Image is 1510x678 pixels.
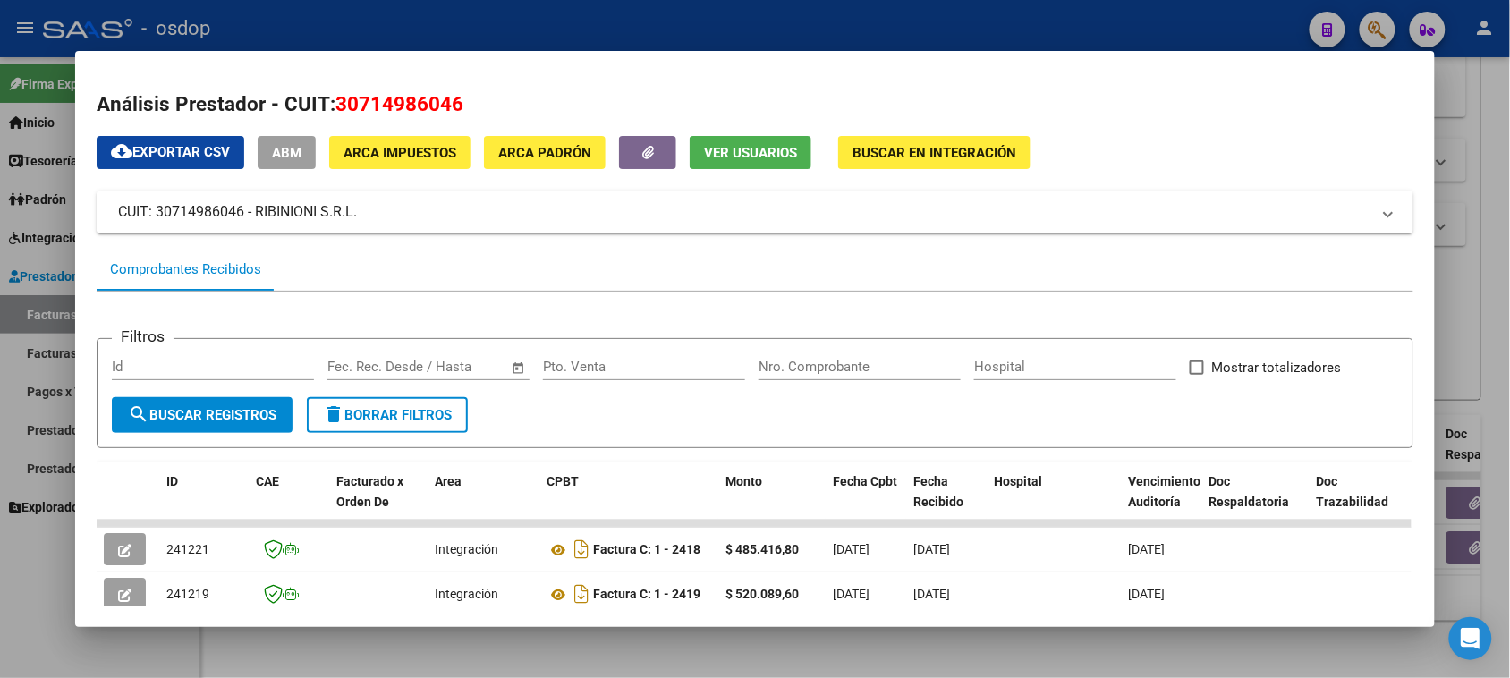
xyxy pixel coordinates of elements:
mat-icon: cloud_download [111,140,132,162]
datatable-header-cell: Doc Trazabilidad [1309,462,1416,541]
datatable-header-cell: CAE [249,462,329,541]
span: 30714986046 [335,92,463,115]
span: Hospital [994,474,1042,488]
h3: Filtros [112,325,174,348]
span: CPBT [547,474,579,488]
strong: $ 485.416,80 [725,542,799,556]
span: Ver Usuarios [704,145,797,161]
span: Buscar en Integración [853,145,1016,161]
datatable-header-cell: Hospital [987,462,1121,541]
span: Integración [435,587,498,601]
span: Facturado x Orden De [336,474,403,509]
mat-expansion-panel-header: CUIT: 30714986046 - RIBINIONI S.R.L. [97,191,1412,233]
span: Fecha Recibido [913,474,963,509]
span: [DATE] [833,542,870,556]
button: ARCA Padrón [484,136,606,169]
span: Vencimiento Auditoría [1128,474,1200,509]
span: ID [166,474,178,488]
datatable-header-cell: Fecha Cpbt [826,462,906,541]
mat-icon: delete [323,403,344,425]
div: Comprobantes Recibidos [110,259,261,280]
span: [DATE] [913,587,950,601]
span: ARCA Padrón [498,145,591,161]
datatable-header-cell: Vencimiento Auditoría [1121,462,1201,541]
i: Descargar documento [570,535,593,564]
span: Doc Trazabilidad [1316,474,1388,509]
i: Descargar documento [570,580,593,608]
span: 241221 [166,542,209,556]
button: ARCA Impuestos [329,136,471,169]
datatable-header-cell: Monto [718,462,826,541]
datatable-header-cell: Fecha Recibido [906,462,987,541]
span: [DATE] [913,542,950,556]
span: Doc Respaldatoria [1209,474,1289,509]
strong: $ 520.089,60 [725,587,799,601]
button: ABM [258,136,316,169]
datatable-header-cell: ID [159,462,249,541]
span: Mostrar totalizadores [1211,357,1341,378]
span: [DATE] [833,587,870,601]
span: Monto [725,474,762,488]
datatable-header-cell: Doc Respaldatoria [1201,462,1309,541]
button: Buscar Registros [112,397,293,433]
input: Fecha fin [416,359,503,375]
span: Buscar Registros [128,407,276,423]
div: Open Intercom Messenger [1449,617,1492,660]
span: ARCA Impuestos [344,145,456,161]
button: Buscar en Integración [838,136,1031,169]
strong: Factura C: 1 - 2418 [593,543,700,557]
button: Open calendar [508,358,529,378]
span: Fecha Cpbt [833,474,897,488]
span: Exportar CSV [111,144,230,160]
strong: Factura C: 1 - 2419 [593,588,700,602]
span: [DATE] [1128,587,1165,601]
span: Area [435,474,462,488]
span: [DATE] [1128,542,1165,556]
button: Ver Usuarios [690,136,811,169]
span: Integración [435,542,498,556]
button: Borrar Filtros [307,397,468,433]
span: 241219 [166,587,209,601]
datatable-header-cell: Area [428,462,539,541]
span: ABM [272,145,301,161]
span: Borrar Filtros [323,407,452,423]
mat-panel-title: CUIT: 30714986046 - RIBINIONI S.R.L. [118,201,1370,223]
button: Exportar CSV [97,136,244,169]
span: CAE [256,474,279,488]
mat-icon: search [128,403,149,425]
input: Fecha inicio [327,359,400,375]
h2: Análisis Prestador - CUIT: [97,89,1412,120]
datatable-header-cell: Facturado x Orden De [329,462,428,541]
datatable-header-cell: CPBT [539,462,718,541]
